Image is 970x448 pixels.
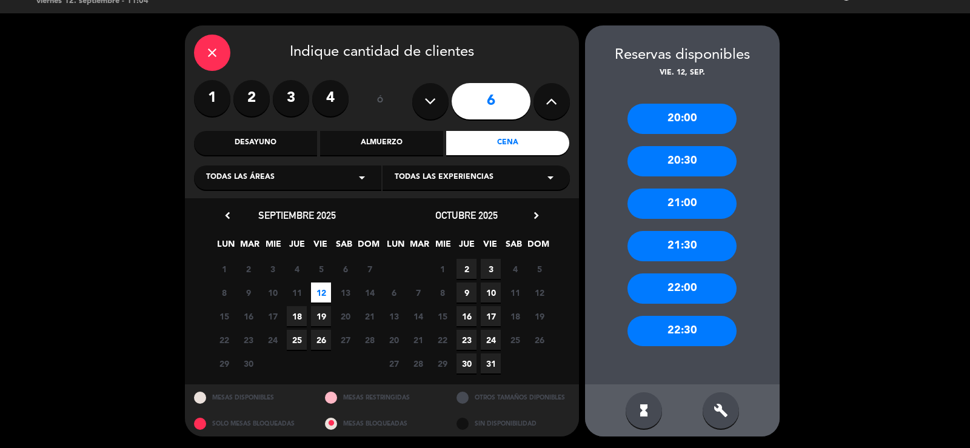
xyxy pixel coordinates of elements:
[214,330,234,350] span: 22
[258,209,336,221] span: septiembre 2025
[384,353,404,373] span: 27
[409,237,429,257] span: MAR
[627,146,737,176] div: 20:30
[714,403,728,418] i: build
[185,410,316,436] div: SOLO MESAS BLOQUEADAS
[360,330,380,350] span: 28
[287,237,307,257] span: JUE
[311,330,331,350] span: 26
[214,259,234,279] span: 1
[316,384,447,410] div: MESAS RESTRINGIDAS
[238,306,258,326] span: 16
[238,353,258,373] span: 30
[432,353,452,373] span: 29
[214,353,234,373] span: 29
[287,306,307,326] span: 18
[481,283,501,303] span: 10
[637,403,651,418] i: hourglass_full
[194,80,230,116] label: 1
[263,259,283,279] span: 3
[287,259,307,279] span: 4
[432,330,452,350] span: 22
[206,172,275,184] span: Todas las áreas
[457,353,477,373] span: 30
[446,131,569,155] div: Cena
[360,283,380,303] span: 14
[263,237,283,257] span: MIE
[447,384,579,410] div: OTROS TAMAÑOS DIPONIBLES
[505,259,525,279] span: 4
[311,283,331,303] span: 12
[457,330,477,350] span: 23
[311,306,331,326] span: 19
[627,231,737,261] div: 21:30
[585,44,780,67] div: Reservas disponibles
[311,259,331,279] span: 5
[435,209,498,221] span: octubre 2025
[457,237,477,257] span: JUE
[194,131,317,155] div: Desayuno
[529,259,549,279] span: 5
[505,283,525,303] span: 11
[239,237,259,257] span: MAR
[408,353,428,373] span: 28
[335,283,355,303] span: 13
[432,306,452,326] span: 15
[395,172,493,184] span: Todas las experiencias
[233,80,270,116] label: 2
[481,353,501,373] span: 31
[480,237,500,257] span: VIE
[316,410,447,436] div: MESAS BLOQUEADAS
[481,306,501,326] span: 17
[527,237,547,257] span: DOM
[447,410,579,436] div: SIN DISPONIBILIDAD
[384,330,404,350] span: 20
[263,283,283,303] span: 10
[457,259,477,279] span: 2
[585,67,780,79] div: vie. 12, sep.
[355,170,369,185] i: arrow_drop_down
[529,283,549,303] span: 12
[529,330,549,350] span: 26
[433,237,453,257] span: MIE
[273,80,309,116] label: 3
[335,330,355,350] span: 27
[334,237,354,257] span: SAB
[408,283,428,303] span: 7
[505,330,525,350] span: 25
[263,306,283,326] span: 17
[457,306,477,326] span: 16
[335,259,355,279] span: 6
[335,306,355,326] span: 20
[529,306,549,326] span: 19
[214,306,234,326] span: 15
[360,306,380,326] span: 21
[384,306,404,326] span: 13
[221,209,234,222] i: chevron_left
[310,237,330,257] span: VIE
[238,283,258,303] span: 9
[386,237,406,257] span: LUN
[185,384,316,410] div: MESAS DISPONIBLES
[358,237,378,257] span: DOM
[543,170,558,185] i: arrow_drop_down
[312,80,349,116] label: 4
[408,306,428,326] span: 14
[205,45,219,60] i: close
[457,283,477,303] span: 9
[432,259,452,279] span: 1
[238,330,258,350] span: 23
[481,259,501,279] span: 3
[432,283,452,303] span: 8
[627,273,737,304] div: 22:00
[530,209,543,222] i: chevron_right
[216,237,236,257] span: LUN
[504,237,524,257] span: SAB
[627,189,737,219] div: 21:00
[360,259,380,279] span: 7
[627,316,737,346] div: 22:30
[263,330,283,350] span: 24
[287,330,307,350] span: 25
[214,283,234,303] span: 8
[361,80,400,122] div: ó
